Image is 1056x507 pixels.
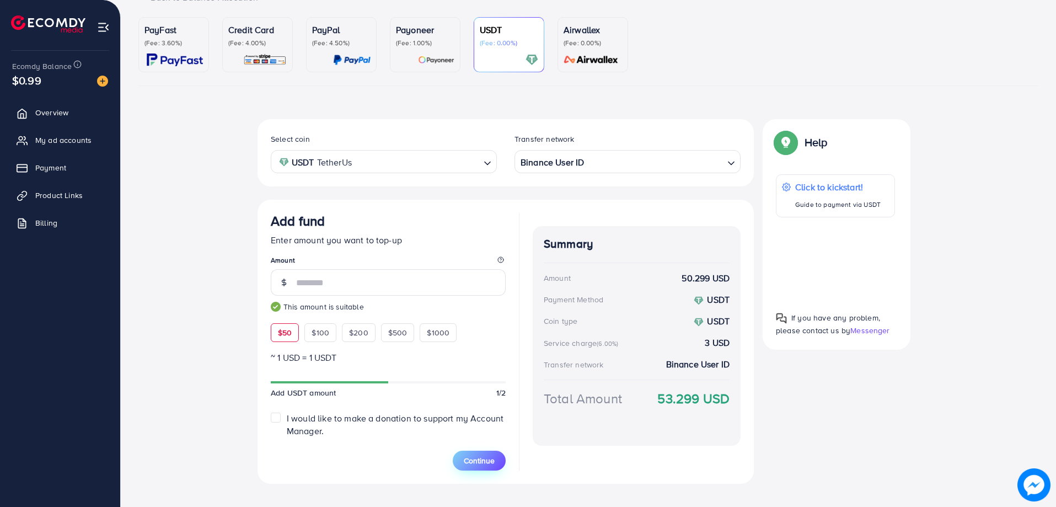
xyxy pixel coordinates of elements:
[396,39,454,47] p: (Fee: 1.00%)
[271,233,506,247] p: Enter amount you want to top-up
[388,327,408,338] span: $500
[564,39,622,47] p: (Fee: 0.00%)
[8,184,112,206] a: Product Links
[795,180,881,194] p: Click to kickstart!
[544,359,604,370] div: Transfer network
[8,102,112,124] a: Overview
[776,132,796,152] img: Popup guide
[795,198,881,211] p: Guide to payment via USDT
[514,150,741,173] div: Search for option
[1018,469,1050,501] img: image
[418,54,454,66] img: card
[312,327,329,338] span: $100
[278,327,292,338] span: $50
[544,316,577,327] div: Coin type
[427,327,449,338] span: $1000
[271,301,506,312] small: This amount is suitable
[526,54,538,66] img: card
[147,54,203,66] img: card
[707,293,730,306] strong: USDT
[35,162,66,173] span: Payment
[8,212,112,234] a: Billing
[682,272,730,285] strong: 50.299 USD
[805,136,828,149] p: Help
[480,39,538,47] p: (Fee: 0.00%)
[228,23,287,36] p: Credit Card
[228,39,287,47] p: (Fee: 4.00%)
[521,154,584,170] strong: Binance User ID
[8,157,112,179] a: Payment
[35,190,83,201] span: Product Links
[597,339,618,348] small: (6.00%)
[560,54,622,66] img: card
[243,54,287,66] img: card
[464,455,495,466] span: Continue
[588,153,723,170] input: Search for option
[271,387,336,398] span: Add USDT amount
[349,327,368,338] span: $200
[776,312,880,336] span: If you have any problem, please contact us by
[35,107,68,118] span: Overview
[271,213,325,229] h3: Add fund
[453,451,506,471] button: Continue
[544,273,571,284] div: Amount
[292,154,314,170] strong: USDT
[694,296,704,306] img: coin
[333,54,371,66] img: card
[271,150,497,173] div: Search for option
[271,255,506,269] legend: Amount
[707,315,730,327] strong: USDT
[271,134,310,145] label: Select coin
[544,294,603,305] div: Payment Method
[8,129,112,151] a: My ad accounts
[694,317,704,327] img: coin
[287,412,503,437] span: I would like to make a donation to support my Account Manager.
[12,72,41,88] span: $0.99
[12,61,72,72] span: Ecomdy Balance
[312,23,371,36] p: PayPal
[544,338,621,349] div: Service charge
[144,39,203,47] p: (Fee: 3.60%)
[705,337,730,349] strong: 3 USD
[776,313,787,324] img: Popup guide
[850,325,889,336] span: Messenger
[355,153,479,170] input: Search for option
[317,154,352,170] span: TetherUs
[514,134,575,145] label: Transfer network
[666,358,730,371] strong: Binance User ID
[97,76,108,87] img: image
[480,23,538,36] p: USDT
[97,21,110,34] img: menu
[35,135,92,146] span: My ad accounts
[544,389,622,408] div: Total Amount
[496,387,506,398] span: 1/2
[312,39,371,47] p: (Fee: 4.50%)
[271,302,281,312] img: guide
[144,23,203,36] p: PayFast
[279,157,289,167] img: coin
[564,23,622,36] p: Airwallex
[657,389,730,408] strong: 53.299 USD
[35,217,57,228] span: Billing
[11,15,85,33] img: logo
[271,351,506,364] p: ~ 1 USD = 1 USDT
[396,23,454,36] p: Payoneer
[544,237,730,251] h4: Summary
